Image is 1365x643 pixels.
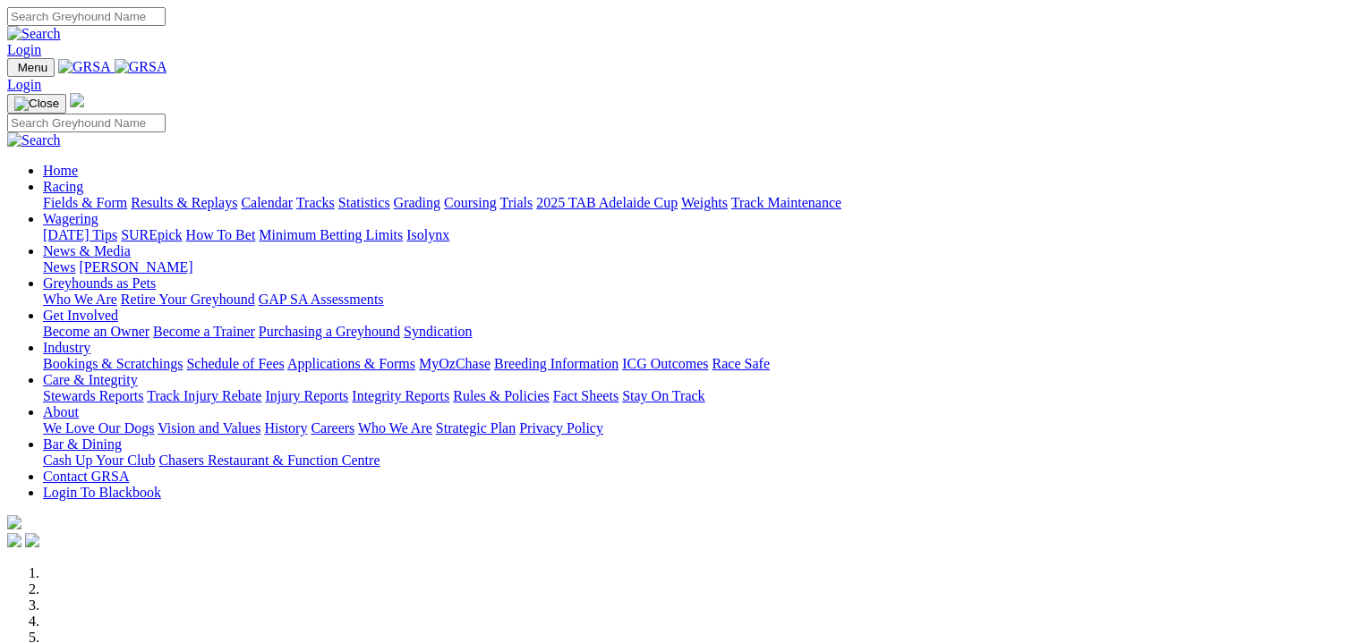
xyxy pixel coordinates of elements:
a: Integrity Reports [352,388,449,403]
a: Injury Reports [265,388,348,403]
a: Login [7,77,41,92]
a: Bookings & Scratchings [43,356,183,371]
a: Fields & Form [43,195,127,210]
a: How To Bet [186,227,256,242]
div: About [43,420,1358,436]
a: Calendar [241,195,293,210]
input: Search [7,114,166,132]
a: Schedule of Fees [186,356,284,371]
a: Coursing [444,195,497,210]
a: Purchasing a Greyhound [259,324,400,339]
a: Vision and Values [158,420,260,436]
a: Race Safe [712,356,769,371]
a: ICG Outcomes [622,356,708,371]
span: Menu [18,61,47,74]
a: Breeding Information [494,356,619,371]
a: Privacy Policy [519,420,603,436]
img: twitter.svg [25,533,39,547]
a: Stay On Track [622,388,704,403]
img: facebook.svg [7,533,21,547]
a: Care & Integrity [43,372,138,387]
img: logo-grsa-white.png [7,515,21,529]
a: About [43,404,79,419]
input: Search [7,7,166,26]
a: News & Media [43,243,131,258]
img: GRSA [58,59,111,75]
a: Weights [681,195,728,210]
div: Greyhounds as Pets [43,292,1358,308]
button: Toggle navigation [7,58,55,77]
div: Get Involved [43,324,1358,340]
div: Racing [43,195,1358,211]
a: Careers [311,420,354,436]
a: Track Injury Rebate [147,388,261,403]
a: Racing [43,179,83,194]
a: Industry [43,340,90,355]
img: GRSA [115,59,167,75]
a: Syndication [404,324,472,339]
div: Industry [43,356,1358,372]
a: Trials [499,195,533,210]
a: We Love Our Dogs [43,420,154,436]
div: News & Media [43,259,1358,275]
a: Wagering [43,211,98,226]
a: Become a Trainer [153,324,255,339]
a: Login To Blackbook [43,485,161,500]
a: Cash Up Your Club [43,453,155,468]
a: Isolynx [406,227,449,242]
a: Chasers Restaurant & Function Centre [158,453,380,468]
a: Who We Are [43,292,117,307]
a: Login [7,42,41,57]
a: Greyhounds as Pets [43,275,156,291]
button: Toggle navigation [7,94,66,114]
a: 2025 TAB Adelaide Cup [536,195,678,210]
a: Strategic Plan [436,420,516,436]
a: SUREpick [121,227,182,242]
a: Fact Sheets [553,388,619,403]
a: History [264,420,307,436]
a: Get Involved [43,308,118,323]
a: Become an Owner [43,324,149,339]
a: Statistics [338,195,390,210]
a: [PERSON_NAME] [79,259,192,275]
a: Track Maintenance [731,195,841,210]
a: Stewards Reports [43,388,143,403]
a: News [43,259,75,275]
a: Grading [394,195,440,210]
a: [DATE] Tips [43,227,117,242]
a: MyOzChase [419,356,491,371]
img: Close [14,97,59,111]
a: Applications & Forms [287,356,415,371]
a: Minimum Betting Limits [259,227,403,242]
a: Results & Replays [131,195,237,210]
a: Rules & Policies [453,388,550,403]
div: Wagering [43,227,1358,243]
a: Tracks [296,195,335,210]
a: GAP SA Assessments [259,292,384,307]
img: Search [7,26,61,42]
a: Bar & Dining [43,436,122,452]
a: Contact GRSA [43,469,129,484]
div: Care & Integrity [43,388,1358,404]
a: Home [43,163,78,178]
img: logo-grsa-white.png [70,93,84,107]
img: Search [7,132,61,148]
div: Bar & Dining [43,453,1358,469]
a: Retire Your Greyhound [121,292,255,307]
a: Who We Are [358,420,432,436]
